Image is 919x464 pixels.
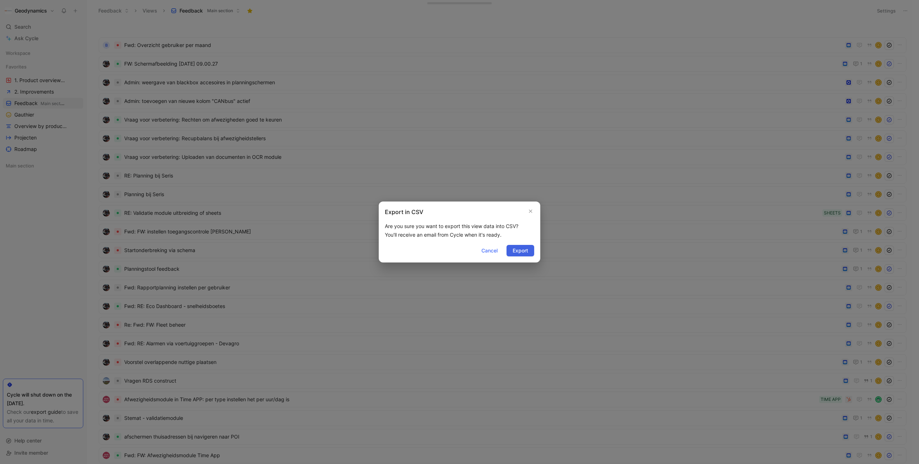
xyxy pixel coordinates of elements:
button: Cancel [475,245,504,256]
div: Are you sure you want to export this view data into CSV? You'll receive an email from Cycle when ... [385,222,534,239]
span: Export [513,246,528,255]
h2: Export in CSV [385,208,423,216]
button: Export [507,245,534,256]
span: Cancel [481,246,498,255]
